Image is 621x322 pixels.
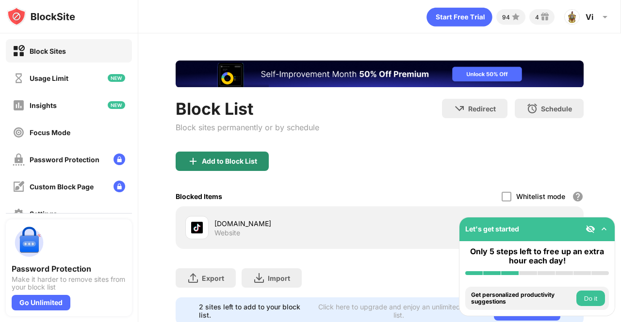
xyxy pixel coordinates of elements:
[13,153,25,166] img: password-protection-off.svg
[30,47,66,55] div: Block Sites
[176,99,319,119] div: Block List
[191,222,203,233] img: favicons
[202,274,224,282] div: Export
[13,99,25,111] img: insights-off.svg
[108,74,125,82] img: new-icon.svg
[176,61,584,87] iframe: Banner
[586,12,593,22] div: Vi
[471,291,574,306] div: Get personalized productivity suggestions
[539,11,551,23] img: reward-small.svg
[30,183,94,191] div: Custom Block Page
[12,276,126,291] div: Make it harder to remove sites from your block list
[30,101,57,109] div: Insights
[13,72,25,84] img: time-usage-off.svg
[30,155,99,164] div: Password Protection
[535,14,539,21] div: 4
[108,101,125,109] img: new-icon.svg
[576,291,605,306] button: Do it
[465,247,609,265] div: Only 5 steps left to free up an extra hour each day!
[30,128,70,137] div: Focus Mode
[176,192,222,200] div: Blocked Items
[199,303,310,319] div: 2 sites left to add to your block list.
[599,224,609,234] img: omni-setup-toggle.svg
[468,105,496,113] div: Redirect
[564,9,580,25] img: ACg8ocJN1ReT2PixP97P8wNHYHd8hm4hXOkcF7o53tnBf_JoEmy--w=s96-c
[510,11,522,23] img: points-small.svg
[541,105,572,113] div: Schedule
[114,181,125,192] img: lock-menu.svg
[214,218,380,229] div: [DOMAIN_NAME]
[176,123,319,132] div: Block sites permanently or by schedule
[315,303,482,319] div: Click here to upgrade and enjoy an unlimited block list.
[30,210,57,218] div: Settings
[114,153,125,165] img: lock-menu.svg
[12,295,70,310] div: Go Unlimited
[502,14,510,21] div: 94
[12,264,126,274] div: Password Protection
[214,229,240,237] div: Website
[516,192,565,200] div: Whitelist mode
[30,74,68,82] div: Usage Limit
[12,225,47,260] img: push-password-protection.svg
[13,126,25,138] img: focus-off.svg
[13,208,25,220] img: settings-off.svg
[586,224,595,234] img: eye-not-visible.svg
[13,181,25,193] img: customize-block-page-off.svg
[268,274,290,282] div: Import
[7,7,75,26] img: logo-blocksite.svg
[13,45,25,57] img: block-on.svg
[426,7,492,27] div: animation
[465,225,519,233] div: Let's get started
[202,157,257,165] div: Add to Block List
